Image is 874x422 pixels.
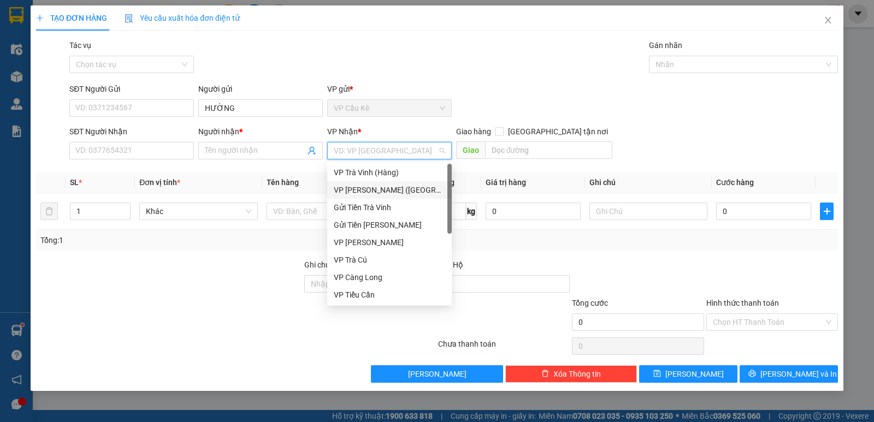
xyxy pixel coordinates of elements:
[70,178,79,187] span: SL
[327,199,452,216] div: Gửi Tiền Trà Vinh
[589,203,707,220] input: Ghi Chú
[649,41,682,50] label: Gán nhãn
[706,299,779,307] label: Hình thức thanh toán
[371,365,503,383] button: [PERSON_NAME]
[716,178,754,187] span: Cước hàng
[505,365,637,383] button: deleteXóa Thông tin
[40,234,338,246] div: Tổng: 1
[334,184,445,196] div: VP [PERSON_NAME] ([GEOGRAPHIC_DATA])
[486,203,581,220] input: 0
[438,260,463,269] span: Thu Hộ
[327,286,452,304] div: VP Tiểu Cần
[146,203,251,219] span: Khác
[437,338,571,357] div: Chưa thanh toán
[327,181,452,199] div: VP Trần Phú (Hàng)
[3,75,46,87] span: Cước rồi:
[68,21,87,32] span: CẨM
[327,216,452,234] div: Gửi Tiền Trần Phú
[125,14,133,23] img: icon
[653,370,661,378] span: save
[504,126,612,138] span: [GEOGRAPHIC_DATA] tận nơi
[553,368,601,380] span: Xóa Thông tin
[740,365,838,383] button: printer[PERSON_NAME] và In
[486,178,526,187] span: Giá trị hàng
[4,61,31,71] span: GIAO:
[760,368,837,380] span: [PERSON_NAME] và In
[456,141,485,159] span: Giao
[334,236,445,248] div: VP [PERSON_NAME]
[198,126,323,138] div: Người nhận
[327,251,452,269] div: VP Trà Cú
[572,299,608,307] span: Tổng cước
[748,370,756,378] span: printer
[69,83,194,95] div: SĐT Người Gửi
[334,271,445,283] div: VP Càng Long
[304,260,364,269] label: Ghi chú đơn hàng
[813,5,843,36] button: Close
[267,203,385,220] input: VD: Bàn, Ghế
[334,219,445,231] div: Gửi Tiền [PERSON_NAME]
[585,172,712,193] th: Ghi chú
[26,61,31,71] span: 1
[36,14,107,22] span: TẠO ĐƠN HÀNG
[4,37,160,47] p: NHẬN:
[541,370,549,378] span: delete
[334,201,445,213] div: Gửi Tiền Trà Vinh
[125,14,240,22] span: Yêu cầu xuất hóa đơn điện tử
[327,127,358,136] span: VP Nhận
[820,203,834,220] button: plus
[267,178,299,187] span: Tên hàng
[639,365,737,383] button: save[PERSON_NAME]
[139,178,180,187] span: Đơn vị tính
[58,49,74,59] span: trân
[49,75,55,87] span: 0
[485,141,613,159] input: Dọc đường
[820,207,833,216] span: plus
[31,37,106,47] span: VP Trà Vinh (Hàng)
[327,269,452,286] div: VP Càng Long
[40,203,58,220] button: delete
[334,167,445,179] div: VP Trà Vinh (Hàng)
[37,6,127,16] strong: BIÊN NHẬN GỬI HÀNG
[4,49,74,59] span: 0979303092 -
[824,16,832,25] span: close
[334,254,445,266] div: VP Trà Cú
[4,21,160,32] p: GỬI:
[334,289,445,301] div: VP Tiểu Cần
[334,100,445,116] span: VP Cầu Kè
[327,164,452,181] div: VP Trà Vinh (Hàng)
[69,41,91,50] label: Tác vụ
[327,83,452,95] div: VP gửi
[304,275,436,293] input: Ghi chú đơn hàng
[36,14,44,22] span: plus
[456,127,491,136] span: Giao hàng
[665,368,724,380] span: [PERSON_NAME]
[408,368,466,380] span: [PERSON_NAME]
[22,21,87,32] span: VP Cầu Kè -
[69,126,194,138] div: SĐT Người Nhận
[198,83,323,95] div: Người gửi
[466,203,477,220] span: kg
[308,146,316,155] span: user-add
[327,234,452,251] div: VP Vũng Liêm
